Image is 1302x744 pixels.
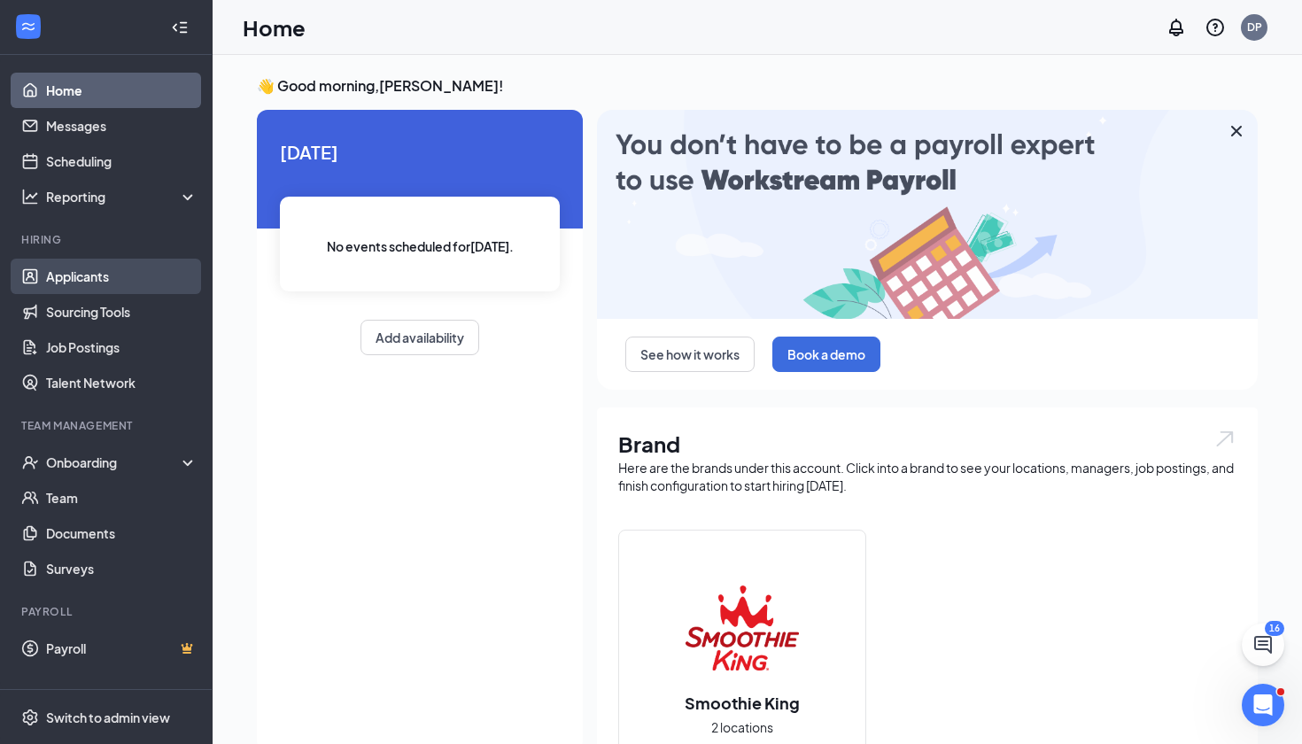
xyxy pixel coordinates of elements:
button: See how it works [625,337,755,372]
img: open.6027fd2a22e1237b5b06.svg [1213,429,1236,449]
h3: 👋 Good morning, [PERSON_NAME] ! [257,76,1258,96]
div: Hiring [21,232,194,247]
a: Documents [46,515,198,551]
span: 2 locations [711,717,773,737]
svg: QuestionInfo [1205,17,1226,38]
div: Here are the brands under this account. Click into a brand to see your locations, managers, job p... [618,459,1236,494]
svg: UserCheck [21,453,39,471]
a: Team [46,480,198,515]
a: Messages [46,108,198,143]
svg: Cross [1226,120,1247,142]
div: Reporting [46,188,198,205]
h1: Home [243,12,306,43]
div: Team Management [21,418,194,433]
div: 16 [1265,621,1284,636]
div: DP [1247,19,1262,35]
h2: Smoothie King [667,692,818,714]
iframe: Intercom live chat [1242,684,1284,726]
button: Book a demo [772,337,880,372]
span: No events scheduled for [DATE] . [327,236,514,256]
a: Surveys [46,551,198,586]
div: Onboarding [46,453,182,471]
a: Applicants [46,259,198,294]
a: Job Postings [46,329,198,365]
img: Smoothie King [686,571,799,685]
a: Home [46,73,198,108]
svg: Notifications [1166,17,1187,38]
h1: Brand [618,429,1236,459]
button: Add availability [360,320,479,355]
svg: Analysis [21,188,39,205]
span: [DATE] [280,138,560,166]
svg: Settings [21,709,39,726]
div: Switch to admin view [46,709,170,726]
a: Scheduling [46,143,198,179]
svg: ChatActive [1252,634,1274,655]
a: PayrollCrown [46,631,198,666]
button: ChatActive [1242,624,1284,666]
a: Sourcing Tools [46,294,198,329]
svg: Collapse [171,19,189,36]
svg: WorkstreamLogo [19,18,37,35]
a: Talent Network [46,365,198,400]
img: payroll-large.gif [597,110,1258,319]
div: Payroll [21,604,194,619]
